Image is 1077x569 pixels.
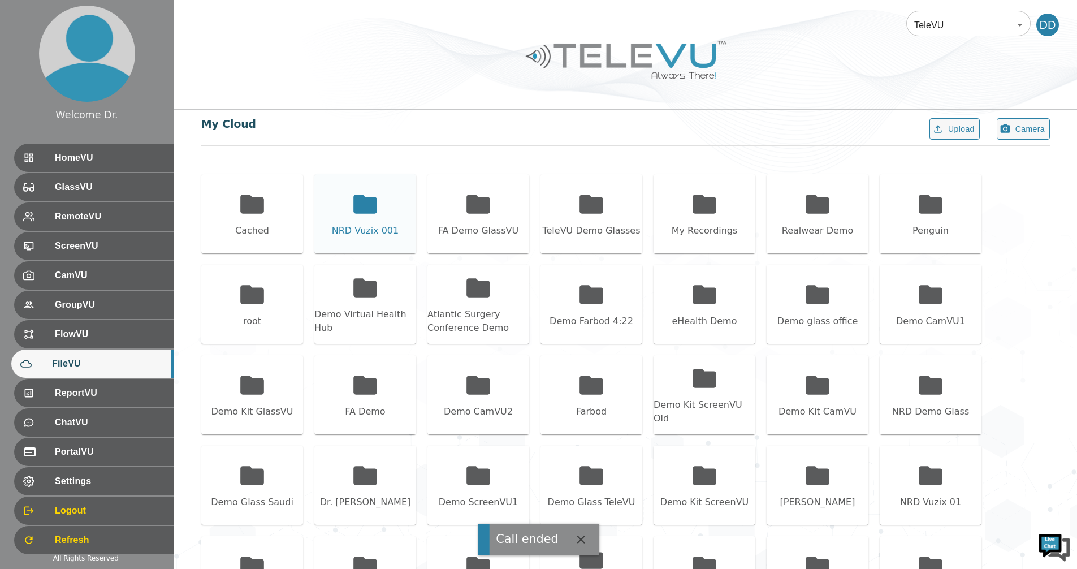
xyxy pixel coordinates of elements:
div: [PERSON_NAME] [780,495,855,509]
span: HomeVU [55,151,165,165]
span: PortalVU [55,445,165,459]
span: ReportVU [55,386,165,400]
div: Settings [14,467,174,495]
div: Dr. [PERSON_NAME] [320,495,411,509]
div: root [243,314,261,328]
div: Minimize live chat window [185,6,213,33]
div: Demo Kit GlassVU [211,405,293,419]
div: Welcome Dr. [55,107,118,122]
div: Demo Farbod 4:22 [550,314,633,328]
span: Refresh [55,533,165,547]
textarea: Type your message and hit 'Enter' [6,309,215,348]
span: FlowVU [55,327,165,341]
div: Demo glass office [777,314,858,328]
span: Settings [55,475,165,488]
div: Farbod [576,405,607,419]
div: Cached [235,224,269,238]
div: PortalVU [14,438,174,466]
div: Demo Glass TeleVU [548,495,635,509]
div: NRD Demo Glass [892,405,969,419]
div: Realwear Demo [782,224,853,238]
div: Chat with us now [59,59,190,74]
span: RemoteVU [55,210,165,223]
span: GlassVU [55,180,165,194]
div: DD [1036,14,1059,36]
img: Chat Widget [1037,529,1071,563]
span: ChatVU [55,416,165,429]
div: Demo Kit ScreenVU Old [654,398,755,425]
div: Demo Kit ScreenVU [660,495,749,509]
div: Atlantic Surgery Conference Demo [427,308,529,335]
div: FA Demo [345,405,385,419]
div: NRD Vuzix 001 [332,224,399,238]
div: My Cloud [201,117,256,132]
div: GlassVU [14,173,174,201]
div: Demo CamVU1 [896,314,965,328]
div: ChatVU [14,408,174,437]
img: d_736959983_company_1615157101543_736959983 [19,53,47,81]
div: TeleVU Demo Glasses [542,224,640,238]
span: ScreenVU [55,239,165,253]
div: Demo Glass Saudi [211,495,293,509]
img: Logo [524,36,728,83]
div: Demo ScreenVU1 [439,495,518,509]
span: GroupVU [55,298,165,312]
span: We're online! [66,143,156,257]
div: FA Demo GlassVU [438,224,518,238]
div: Demo Kit CamVU [778,405,857,419]
span: CamVU [55,269,165,282]
div: Refresh [14,526,174,554]
button: Upload [929,118,980,140]
span: Logout [55,504,165,518]
div: My Recordings [672,224,738,238]
div: TeleVU [906,9,1031,41]
img: profile.png [39,6,135,102]
div: GroupVU [14,291,174,319]
div: FlowVU [14,320,174,348]
button: Camera [997,118,1050,140]
div: Penguin [912,224,949,238]
div: Demo CamVU2 [444,405,513,419]
div: NRD Vuzix 01 [900,495,961,509]
div: Logout [14,497,174,525]
div: Call ended [496,531,559,548]
div: eHealth Demo [672,314,737,328]
div: FileVU [11,350,174,378]
div: CamVU [14,261,174,290]
div: Demo Virtual Health Hub [314,308,416,335]
div: RemoteVU [14,202,174,231]
div: HomeVU [14,144,174,172]
div: ScreenVU [14,232,174,260]
span: FileVU [52,357,165,370]
div: ReportVU [14,379,174,407]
